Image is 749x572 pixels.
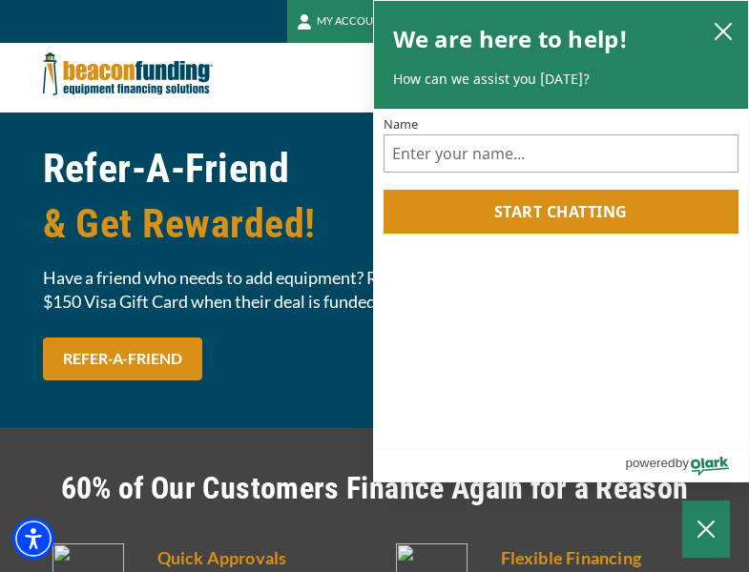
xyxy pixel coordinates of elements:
button: Start chatting [384,190,739,234]
input: Name [384,134,739,173]
label: Name [384,118,739,131]
span: by [676,451,689,475]
span: powered [625,451,675,475]
div: Accessibility Menu [12,518,54,560]
h5: Flexible Financing [501,543,707,572]
h1: Refer-A-Friend [43,141,707,252]
button: close chatbox [708,17,739,44]
p: How can we assist you [DATE]? [393,70,730,89]
span: Have a friend who needs to add equipment? Refer them to us and you can each take home a $150 Visa... [43,266,707,314]
button: Close Chatbox [682,500,730,558]
h2: 60% of Our Customers Finance Again for a Reason [43,466,707,510]
a: REFER-A-FRIEND [43,337,202,380]
h2: We are here to help! [393,20,629,58]
span: & Get Rewarded! [43,196,707,252]
a: Powered by Olark [625,449,748,481]
h5: Quick Approvals [157,543,364,572]
img: Beacon Funding Corporation logo [43,43,213,105]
